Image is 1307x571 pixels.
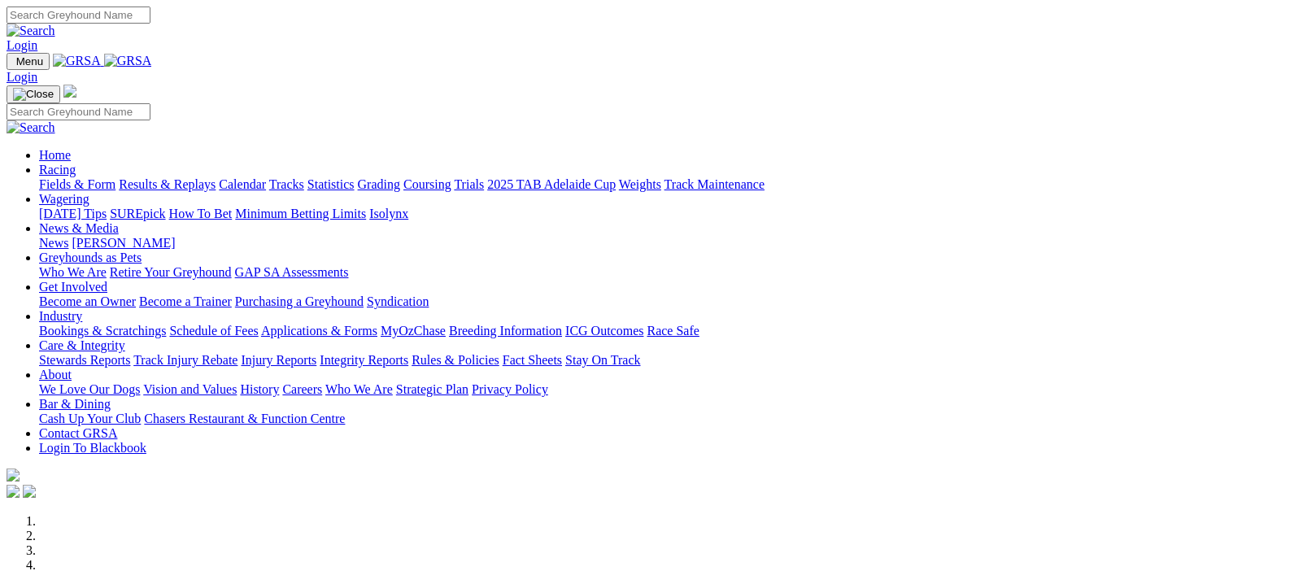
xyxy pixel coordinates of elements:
[39,412,141,425] a: Cash Up Your Club
[39,251,142,264] a: Greyhounds as Pets
[619,177,661,191] a: Weights
[39,353,1300,368] div: Care & Integrity
[144,412,345,425] a: Chasers Restaurant & Function Centre
[39,368,72,381] a: About
[664,177,765,191] a: Track Maintenance
[7,7,150,24] input: Search
[53,54,101,68] img: GRSA
[23,485,36,498] img: twitter.svg
[369,207,408,220] a: Isolynx
[7,485,20,498] img: facebook.svg
[169,207,233,220] a: How To Bet
[39,163,76,177] a: Racing
[143,382,237,396] a: Vision and Values
[219,177,266,191] a: Calendar
[39,265,107,279] a: Who We Are
[320,353,408,367] a: Integrity Reports
[565,324,643,338] a: ICG Outcomes
[7,85,60,103] button: Toggle navigation
[39,338,125,352] a: Care & Integrity
[39,280,107,294] a: Get Involved
[7,469,20,482] img: logo-grsa-white.png
[39,236,1300,251] div: News & Media
[39,397,111,411] a: Bar & Dining
[39,382,1300,397] div: About
[235,207,366,220] a: Minimum Betting Limits
[412,353,499,367] a: Rules & Policies
[39,353,130,367] a: Stewards Reports
[503,353,562,367] a: Fact Sheets
[13,88,54,101] img: Close
[7,38,37,52] a: Login
[307,177,355,191] a: Statistics
[39,192,89,206] a: Wagering
[7,53,50,70] button: Toggle navigation
[39,177,1300,192] div: Racing
[139,294,232,308] a: Become a Trainer
[269,177,304,191] a: Tracks
[235,294,364,308] a: Purchasing a Greyhound
[39,294,136,308] a: Become an Owner
[358,177,400,191] a: Grading
[7,24,55,38] img: Search
[241,353,316,367] a: Injury Reports
[487,177,616,191] a: 2025 TAB Adelaide Cup
[396,382,468,396] a: Strategic Plan
[39,265,1300,280] div: Greyhounds as Pets
[325,382,393,396] a: Who We Are
[39,412,1300,426] div: Bar & Dining
[235,265,349,279] a: GAP SA Assessments
[565,353,640,367] a: Stay On Track
[39,207,1300,221] div: Wagering
[39,426,117,440] a: Contact GRSA
[16,55,43,68] span: Menu
[39,148,71,162] a: Home
[39,309,82,323] a: Industry
[119,177,216,191] a: Results & Replays
[104,54,152,68] img: GRSA
[261,324,377,338] a: Applications & Forms
[647,324,699,338] a: Race Safe
[39,177,115,191] a: Fields & Form
[472,382,548,396] a: Privacy Policy
[39,324,166,338] a: Bookings & Scratchings
[39,294,1300,309] div: Get Involved
[39,236,68,250] a: News
[39,382,140,396] a: We Love Our Dogs
[403,177,451,191] a: Coursing
[39,441,146,455] a: Login To Blackbook
[39,221,119,235] a: News & Media
[449,324,562,338] a: Breeding Information
[381,324,446,338] a: MyOzChase
[133,353,237,367] a: Track Injury Rebate
[7,70,37,84] a: Login
[454,177,484,191] a: Trials
[7,120,55,135] img: Search
[72,236,175,250] a: [PERSON_NAME]
[169,324,258,338] a: Schedule of Fees
[367,294,429,308] a: Syndication
[110,207,165,220] a: SUREpick
[282,382,322,396] a: Careers
[240,382,279,396] a: History
[39,324,1300,338] div: Industry
[63,85,76,98] img: logo-grsa-white.png
[7,103,150,120] input: Search
[110,265,232,279] a: Retire Your Greyhound
[39,207,107,220] a: [DATE] Tips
